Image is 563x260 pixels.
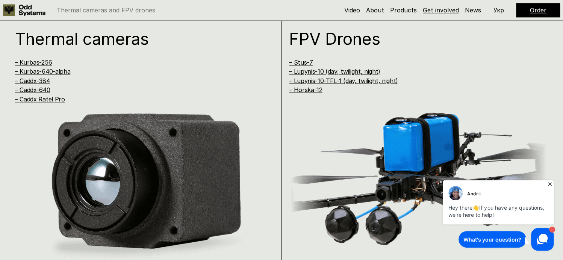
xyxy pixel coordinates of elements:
[15,59,52,66] a: – Kurbas-256
[289,86,322,94] a: – Horska-12
[366,6,384,14] a: About
[57,7,155,13] p: Thermal cameras and FPV drones
[15,68,70,75] a: – Kurbas-640-alpha
[344,6,360,14] a: Video
[530,6,546,14] a: Order
[465,6,481,14] a: News
[15,86,50,94] a: – Caddx-640
[15,30,259,47] h1: Thermal cameras
[390,6,417,14] a: Products
[289,59,313,66] a: – Stus-7
[289,68,380,75] a: – Lupynis-10 (day, twilight, night)
[289,30,533,47] h1: FPV Drones
[423,6,459,14] a: Get involved
[15,95,65,103] a: – Caddx Ratel Pro
[493,7,504,13] p: Укр
[15,77,50,85] a: – Caddx-384
[441,178,555,252] iframe: HelpCrunch
[289,77,398,85] a: – Lupynis-10-TFL-1 (day, twilight, night)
